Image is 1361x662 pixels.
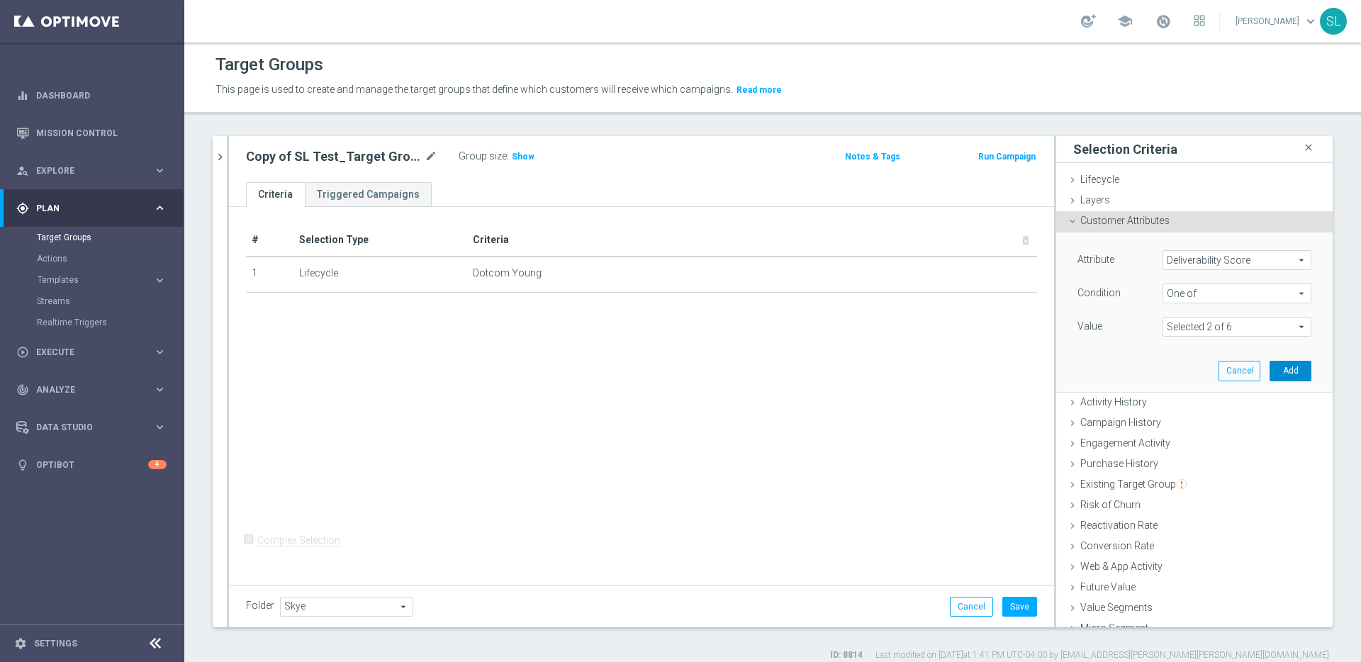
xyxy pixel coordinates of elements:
span: Future Value [1080,581,1136,593]
span: Existing Target Group [1080,478,1187,490]
span: Execute [36,348,153,357]
div: Realtime Triggers [37,312,183,333]
button: Notes & Tags [844,149,902,164]
button: Save [1002,597,1037,617]
a: Optibot [36,446,148,483]
span: Micro Segment [1080,622,1148,634]
th: Selection Type [293,224,468,257]
span: Reactivation Rate [1080,520,1158,531]
lable: Condition [1077,287,1121,298]
button: equalizer Dashboard [16,90,167,101]
a: Dashboard [36,77,167,114]
span: Explore [36,167,153,175]
span: Plan [36,204,153,213]
button: Cancel [950,597,993,617]
a: Mission Control [36,114,167,152]
span: Templates [38,276,139,284]
label: Group size [459,150,507,162]
div: Execute [16,346,153,359]
label: Folder [246,600,274,612]
td: Lifecycle [293,257,468,292]
lable: Attribute [1077,254,1114,265]
button: chevron_right [213,136,227,178]
label: ID: 8814 [830,649,863,661]
button: Templates keyboard_arrow_right [37,274,167,286]
label: Last modified on [DATE] at 1:41 PM UTC-04:00 by [EMAIL_ADDRESS][PERSON_NAME][PERSON_NAME][DOMAIN_... [875,649,1329,661]
h1: Target Groups [215,55,323,75]
i: mode_edit [425,148,437,165]
span: Risk of Churn [1080,499,1141,510]
h2: Copy of SL Test_Target Group_2024 [246,148,422,165]
div: Mission Control [16,128,167,139]
div: Optibot [16,446,167,483]
div: Target Groups [37,227,183,248]
div: Streams [37,291,183,312]
a: [PERSON_NAME]keyboard_arrow_down [1234,11,1320,32]
i: settings [14,637,27,650]
div: SL [1320,8,1347,35]
span: Lifecycle [1080,174,1119,185]
div: person_search Explore keyboard_arrow_right [16,165,167,176]
span: Engagement Activity [1080,437,1170,449]
button: gps_fixed Plan keyboard_arrow_right [16,203,167,214]
a: Realtime Triggers [37,317,147,328]
i: equalizer [16,89,29,102]
th: # [246,224,293,257]
button: Data Studio keyboard_arrow_right [16,422,167,433]
span: GREEN YELLOW [1163,318,1311,336]
div: Data Studio [16,421,153,434]
span: Data Studio [36,423,153,432]
i: keyboard_arrow_right [153,383,167,396]
button: Run Campaign [977,149,1037,164]
a: Triggered Campaigns [305,182,432,207]
div: Templates [38,276,153,284]
span: keyboard_arrow_down [1303,13,1318,29]
span: school [1117,13,1133,29]
td: 1 [246,257,293,292]
i: play_circle_outline [16,346,29,359]
button: Cancel [1219,361,1260,381]
span: Dotcom Young [473,267,542,279]
div: Dashboard [16,77,167,114]
i: keyboard_arrow_right [153,164,167,177]
div: Analyze [16,383,153,396]
a: Target Groups [37,232,147,243]
div: Explore [16,164,153,177]
span: Analyze [36,386,153,394]
div: 4 [148,460,167,469]
span: Show [512,152,534,162]
i: keyboard_arrow_right [153,345,167,359]
a: Settings [34,639,77,648]
button: lightbulb Optibot 4 [16,459,167,471]
span: Criteria [473,234,509,245]
div: Templates [37,269,183,291]
button: play_circle_outline Execute keyboard_arrow_right [16,347,167,358]
a: Actions [37,253,147,264]
label: Value [1077,320,1102,332]
i: gps_fixed [16,202,29,215]
i: person_search [16,164,29,177]
div: Plan [16,202,153,215]
span: This page is used to create and manage the target groups that define which customers will receive... [215,84,733,95]
label: : [507,150,509,162]
i: chevron_right [213,150,227,164]
span: Web & App Activity [1080,561,1163,572]
i: keyboard_arrow_right [153,420,167,434]
button: track_changes Analyze keyboard_arrow_right [16,384,167,395]
i: close [1301,138,1316,157]
span: Value Segments [1080,602,1153,613]
div: Actions [37,248,183,269]
label: Complex Selection [257,534,340,547]
span: Customer Attributes [1080,215,1170,226]
button: Add [1270,361,1311,381]
span: Purchase History [1080,458,1158,469]
div: Mission Control [16,114,167,152]
span: Conversion Rate [1080,540,1154,551]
